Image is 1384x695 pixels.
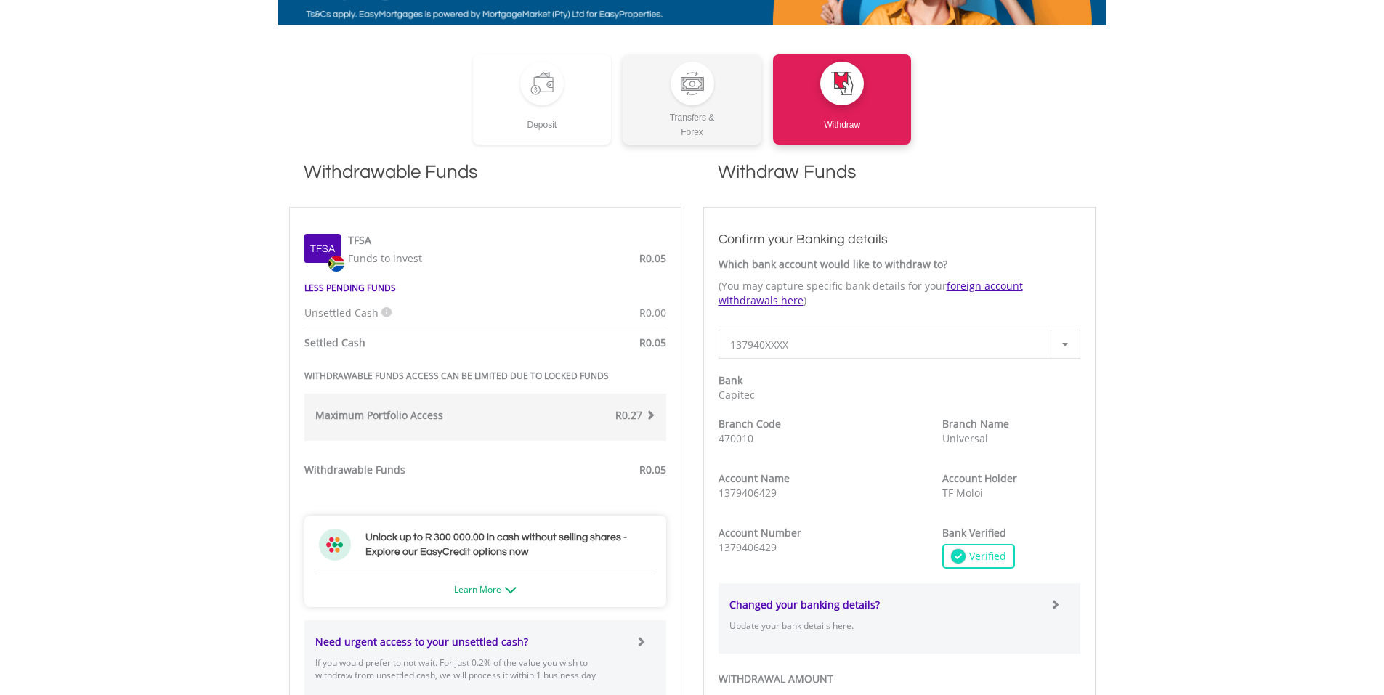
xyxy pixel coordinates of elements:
h1: Withdrawable Funds [289,159,681,200]
span: TF Moloi [942,486,983,500]
img: zar.png [328,256,344,272]
span: R0.05 [639,463,666,476]
div: Deposit [473,105,612,132]
a: Deposit [473,54,612,145]
span: Capitec [719,388,755,402]
span: 1379406429 [719,486,777,500]
label: Tfsa [310,242,335,256]
strong: Settled Cash [304,336,365,349]
p: Update your bank details here. [729,619,1040,632]
strong: Bank Verified [942,526,1006,540]
img: ec-arrow-down.png [505,587,517,593]
strong: Maximum Portfolio Access [315,408,443,422]
p: If you would prefer to not wait. For just 0.2% of the value you wish to withdraw from unsettled c... [315,657,626,681]
strong: Withdrawable Funds [304,463,405,476]
strong: Bank [719,373,742,387]
strong: WITHDRAWABLE FUNDS ACCESS CAN BE LIMITED DUE TO LOCKED FUNDS [304,370,609,382]
span: R0.27 [615,408,642,422]
img: ec-flower.svg [319,529,351,561]
div: Transfers & Forex [623,105,761,139]
a: Transfers &Forex [623,54,761,145]
label: TFSA [348,233,371,248]
strong: Branch Name [942,417,1009,431]
span: R0.00 [639,306,666,320]
span: Universal [942,431,988,445]
strong: Account Name [719,471,790,485]
strong: Which bank account would like to withdraw to? [719,257,947,271]
strong: LESS PENDING FUNDS [304,282,396,294]
p: (You may capture specific bank details for your ) [719,279,1080,308]
strong: Account Number [719,526,801,540]
strong: Account Holder [942,471,1017,485]
span: R0.05 [639,251,666,265]
strong: Need urgent access to your unsettled cash? [315,635,528,649]
span: Unsettled Cash [304,306,379,320]
a: Withdraw [773,54,912,145]
span: R0.05 [639,336,666,349]
div: Withdraw [773,105,912,132]
strong: Branch Code [719,417,781,431]
span: Funds to invest [348,251,422,265]
span: Verified [966,549,1006,564]
h3: Unlock up to R 300 000.00 in cash without selling shares - Explore our EasyCredit options now [365,530,652,559]
span: 1379406429 [719,540,777,554]
strong: Changed your banking details? [729,598,880,611]
label: WITHDRAWAL AMOUNT [719,672,1080,686]
a: foreign account withdrawals here [719,279,1023,307]
span: 137940XXXX [730,330,1047,359]
h3: Confirm your Banking details [719,229,1080,250]
a: Learn More [454,583,517,596]
span: 470010 [719,431,753,445]
h1: Withdraw Funds [703,159,1096,200]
